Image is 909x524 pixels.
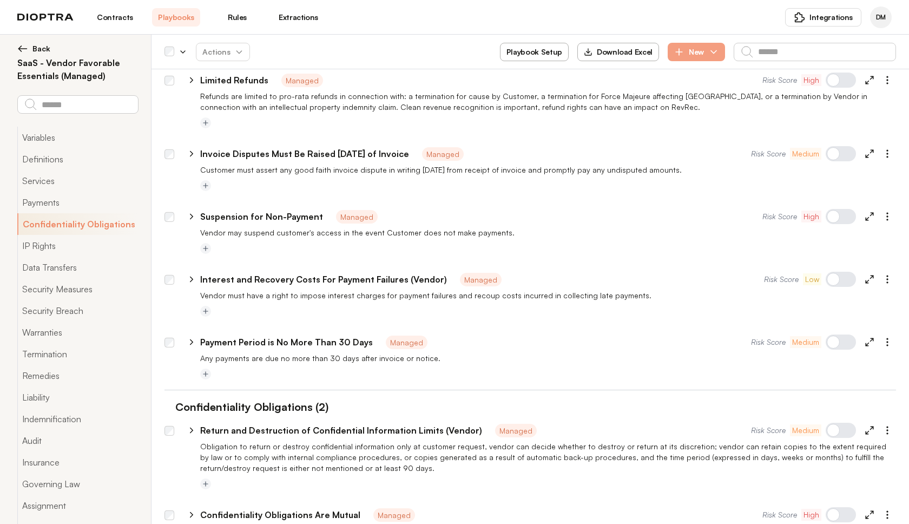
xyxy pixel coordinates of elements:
[17,192,138,213] button: Payments
[17,235,138,257] button: IP Rights
[200,210,323,223] p: Suspension for Non-Payment
[803,75,819,86] span: High
[17,278,138,300] button: Security Measures
[200,180,211,191] button: Add tag
[200,165,896,175] p: Customer must assert any good faith invoice dispute in writing [DATE] from receipt of invoice and...
[17,170,138,192] button: Services
[495,424,537,437] span: Managed
[17,322,138,343] button: Warranties
[200,91,896,113] p: Refunds are limited to pro-rata refunds in connection with: a termination for cause by Customer, ...
[386,336,427,349] span: Managed
[762,211,797,222] span: Risk Score
[164,47,174,57] div: Select all
[790,336,821,348] button: Medium
[17,451,138,473] button: Insurance
[200,227,896,238] p: Vendor may suspend customer's access in the event Customer does not make payments.
[803,509,819,520] span: High
[17,387,138,408] button: Liability
[200,243,211,254] button: Add tag
[809,12,853,23] span: Integrations
[577,43,659,61] button: Download Excel
[196,43,250,61] button: Actions
[281,74,323,87] span: Managed
[32,43,50,54] span: Back
[17,148,138,170] button: Definitions
[17,127,138,148] button: Variables
[17,213,138,235] button: Confidentiality Obligations
[792,337,819,348] span: Medium
[200,424,482,437] p: Return and Destruction of Confidential Information Limits (Vendor)
[17,495,138,516] button: Assignment
[876,13,886,22] span: DM
[17,473,138,495] button: Governing Law
[422,147,464,161] span: Managed
[17,43,28,54] img: left arrow
[801,74,821,86] button: High
[91,8,139,27] a: Contracts
[213,8,261,27] a: Rules
[200,290,896,301] p: Vendor must have a right to impose interest charges for payment failures and recoup costs incurre...
[152,8,200,27] a: Playbooks
[17,365,138,387] button: Remedies
[17,408,138,430] button: Indemnification
[17,43,138,54] button: Back
[668,43,725,61] button: New
[500,43,569,61] button: Playbook Setup
[200,117,211,128] button: Add tag
[803,273,821,285] button: Low
[801,211,821,222] button: High
[200,147,409,160] p: Invoice Disputes Must Be Raised [DATE] of Invoice
[200,369,211,379] button: Add tag
[790,424,821,436] button: Medium
[164,399,328,415] h1: Confidentiality Obligations (2)
[17,300,138,322] button: Security Breach
[790,148,821,160] button: Medium
[764,274,799,285] span: Risk Score
[801,509,821,521] button: High
[200,479,211,489] button: Add tag
[274,8,322,27] a: Extractions
[200,74,268,87] p: Limited Refunds
[200,306,211,317] button: Add tag
[200,353,896,364] p: Any payments are due no more than 30 days after invoice or notice.
[336,210,378,224] span: Managed
[785,8,861,27] button: Integrations
[200,508,360,521] p: Confidentiality Obligations Are Mutual
[200,273,447,286] p: Interest and Recovery Costs For Payment Failures (Vendor)
[200,441,896,474] p: Obligation to return or destroy confidential information only at customer request, vendor can dec...
[803,211,819,222] span: High
[17,56,138,82] h2: SaaS - Vendor Favorable Essentials (Managed)
[17,257,138,278] button: Data Transfers
[792,148,819,159] span: Medium
[460,273,502,286] span: Managed
[17,430,138,451] button: Audit
[200,336,373,349] p: Payment Period is No More Than 30 Days
[794,12,805,23] img: puzzle
[762,75,797,86] span: Risk Score
[194,42,252,62] span: Actions
[792,425,819,436] span: Medium
[751,337,786,348] span: Risk Score
[373,508,415,522] span: Managed
[805,274,819,285] span: Low
[17,14,74,21] img: logo
[762,509,797,520] span: Risk Score
[751,148,786,159] span: Risk Score
[751,425,786,436] span: Risk Score
[17,343,138,365] button: Termination
[870,6,892,28] div: Dominic Monley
